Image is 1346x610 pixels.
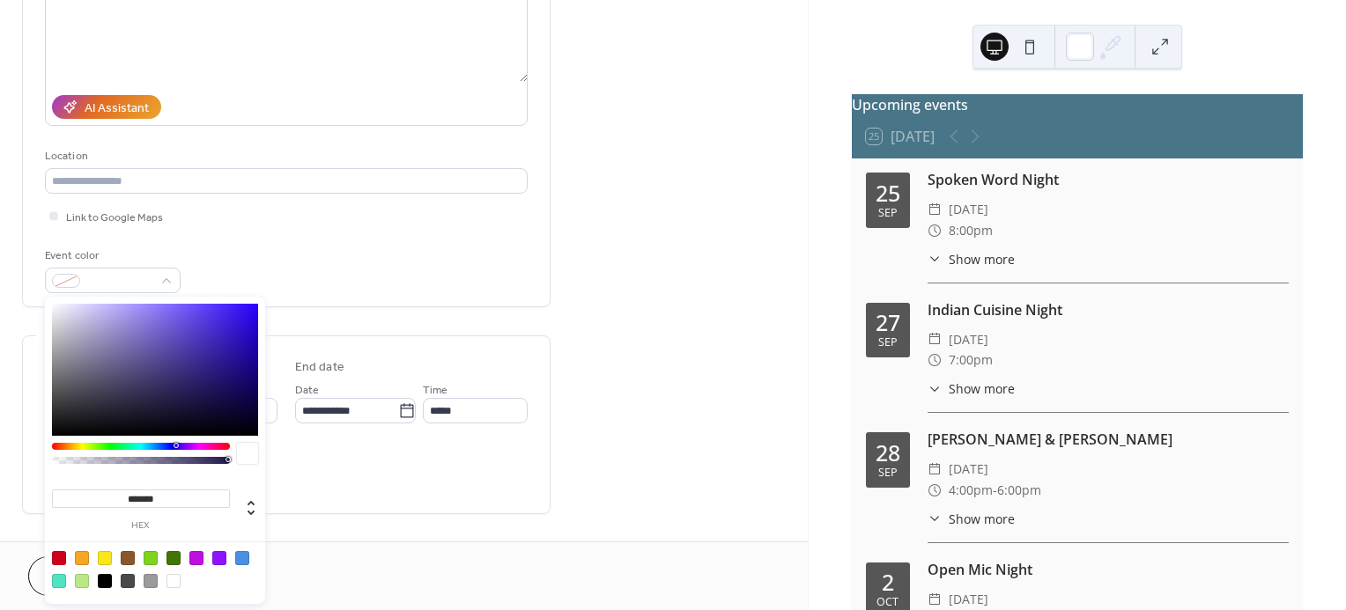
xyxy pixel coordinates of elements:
div: #8B572A [121,551,135,565]
span: [DATE] [949,589,988,610]
div: ​ [928,589,942,610]
div: 25 [876,182,900,204]
div: #7ED321 [144,551,158,565]
div: ​ [928,220,942,241]
div: 27 [876,312,900,334]
span: Show more [949,379,1015,398]
div: Spoken Word Night [928,169,1289,190]
div: ​ [928,459,942,480]
span: [DATE] [949,459,988,480]
span: [DATE] [949,199,988,220]
div: ​ [928,349,942,371]
div: #B8E986 [75,574,89,588]
div: #50E3C2 [52,574,66,588]
div: Upcoming events [852,94,1303,115]
div: #4A90E2 [235,551,249,565]
div: ​ [928,480,942,501]
span: Date [295,381,319,400]
button: ​Show more [928,379,1015,398]
button: ​Show more [928,510,1015,528]
span: 7:00pm [949,349,993,371]
div: ​ [928,379,942,398]
div: ​ [928,510,942,528]
span: 8:00pm [949,220,993,241]
div: #BD10E0 [189,551,203,565]
div: Open Mic Night [928,559,1289,580]
div: #417505 [166,551,181,565]
button: ​Show more [928,250,1015,268]
div: Indian Cuisine Night [928,299,1289,320]
div: 2 [882,571,894,593]
div: 28 [876,442,900,464]
div: #9013FE [212,551,226,565]
div: #F5A623 [75,551,89,565]
div: Oct [876,597,899,608]
span: [DATE] [949,329,988,350]
div: Sep [878,208,898,219]
span: - [993,480,997,501]
button: Cancel [28,556,137,596]
span: 6:00pm [997,480,1041,501]
div: #D0021B [52,551,66,565]
div: #FFFFFF [166,574,181,588]
div: [PERSON_NAME] & [PERSON_NAME] [928,429,1289,450]
div: #9B9B9B [144,574,158,588]
span: Show more [949,510,1015,528]
div: Sep [878,467,898,479]
label: hex [52,521,230,531]
div: #F8E71C [98,551,112,565]
div: AI Assistant [85,99,149,118]
div: Sep [878,337,898,349]
button: AI Assistant [52,95,161,119]
div: ​ [928,329,942,350]
span: Link to Google Maps [66,209,163,227]
div: End date [295,358,344,377]
span: Show more [949,250,1015,268]
div: #000000 [98,574,112,588]
div: #4A4A4A [121,574,135,588]
span: Time [423,381,447,400]
span: 4:00pm [949,480,993,501]
div: Location [45,147,524,165]
div: Event color [45,246,177,265]
div: ​ [928,250,942,268]
div: ​ [928,199,942,220]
